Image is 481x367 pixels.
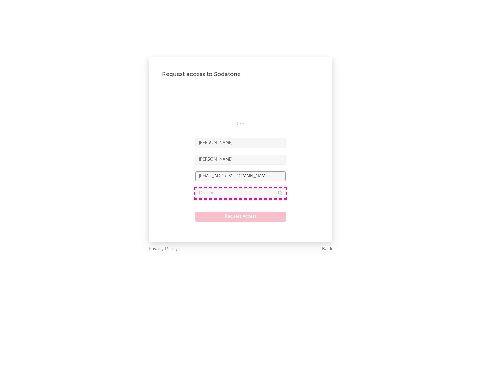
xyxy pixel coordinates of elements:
[195,188,286,198] input: Division
[195,138,286,148] input: First Name
[195,155,286,165] input: Last Name
[195,212,286,222] button: Request Access
[162,70,319,78] div: Request access to Sodatone
[322,245,332,253] a: Back
[195,171,286,181] input: Email
[195,120,286,128] div: OR
[149,245,178,253] a: Privacy Policy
